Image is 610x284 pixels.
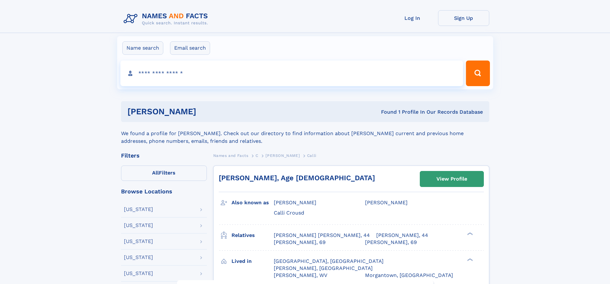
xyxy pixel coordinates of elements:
[436,172,467,186] div: View Profile
[124,271,153,276] div: [US_STATE]
[127,108,289,116] h1: [PERSON_NAME]
[438,10,489,26] a: Sign Up
[365,199,408,206] span: [PERSON_NAME]
[376,232,428,239] a: [PERSON_NAME], 44
[232,230,274,241] h3: Relatives
[466,61,490,86] button: Search Button
[124,239,153,244] div: [US_STATE]
[274,199,316,206] span: [PERSON_NAME]
[124,223,153,228] div: [US_STATE]
[121,10,213,28] img: Logo Names and Facts
[213,151,248,159] a: Names and Facts
[466,231,473,236] div: ❯
[124,255,153,260] div: [US_STATE]
[420,171,484,187] a: View Profile
[289,109,483,116] div: Found 1 Profile In Our Records Database
[124,207,153,212] div: [US_STATE]
[387,10,438,26] a: Log In
[365,239,417,246] a: [PERSON_NAME], 69
[232,256,274,267] h3: Lived in
[232,197,274,208] h3: Also known as
[121,166,207,181] label: Filters
[274,265,373,271] span: [PERSON_NAME], [GEOGRAPHIC_DATA]
[121,153,207,158] div: Filters
[274,258,384,264] span: [GEOGRAPHIC_DATA], [GEOGRAPHIC_DATA]
[274,239,326,246] a: [PERSON_NAME], 69
[120,61,463,86] input: search input
[121,122,489,145] div: We found a profile for [PERSON_NAME]. Check out our directory to find information about [PERSON_N...
[122,41,163,55] label: Name search
[307,153,316,158] span: Calli
[170,41,210,55] label: Email search
[466,257,473,262] div: ❯
[152,170,159,176] span: All
[256,153,258,158] span: C
[121,189,207,194] div: Browse Locations
[274,272,327,278] span: [PERSON_NAME], WV
[265,153,300,158] span: [PERSON_NAME]
[219,174,375,182] a: [PERSON_NAME], Age [DEMOGRAPHIC_DATA]
[274,210,304,216] span: Calli Crousd
[256,151,258,159] a: C
[265,151,300,159] a: [PERSON_NAME]
[365,272,453,278] span: Morgantown, [GEOGRAPHIC_DATA]
[274,232,370,239] a: [PERSON_NAME] [PERSON_NAME], 44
